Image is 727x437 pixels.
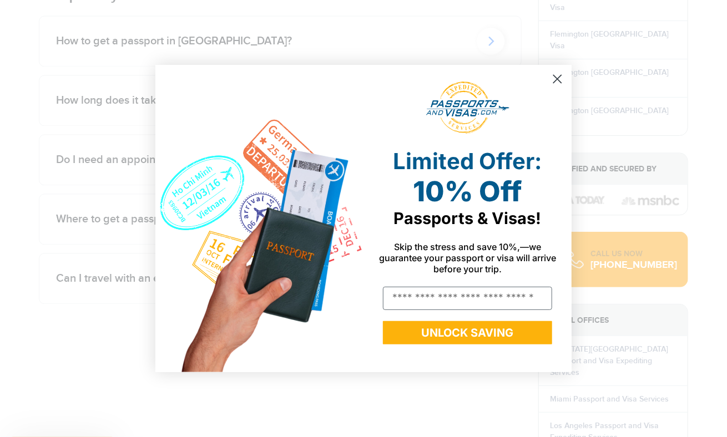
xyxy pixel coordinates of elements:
[548,69,567,89] button: Close dialog
[383,321,552,344] button: UNLOCK SAVING
[426,82,509,134] img: passports and visas
[413,175,522,208] span: 10% Off
[155,65,364,372] img: de9cda0d-0715-46ca-9a25-073762a91ba7.png
[394,209,542,228] span: Passports & Visas!
[393,148,542,175] span: Limited Offer:
[379,241,556,275] span: Skip the stress and save 10%,—we guarantee your passport or visa will arrive before your trip.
